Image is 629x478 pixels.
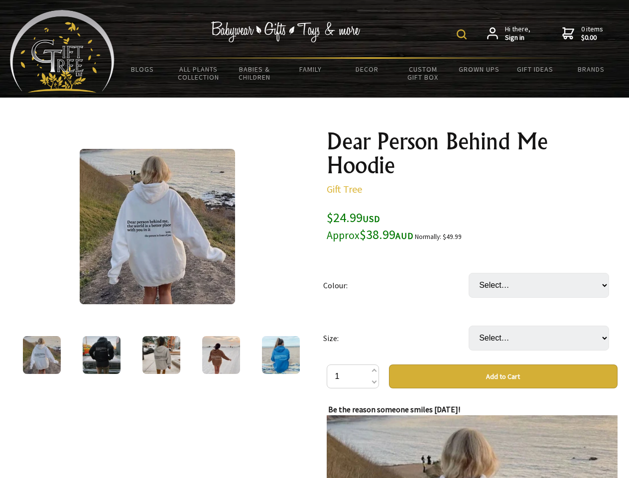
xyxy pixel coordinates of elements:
span: AUD [395,230,413,241]
a: Grown Ups [451,59,507,80]
img: Dear Person Behind Me Hoodie [83,336,121,374]
small: Approx [327,229,360,242]
img: Babyware - Gifts - Toys and more... [10,10,115,93]
a: Gift Tree [327,183,362,195]
img: product search [457,29,467,39]
a: Decor [339,59,395,80]
a: Hi there,Sign in [487,25,530,42]
img: Dear Person Behind Me Hoodie [262,336,300,374]
strong: $0.00 [581,33,603,42]
img: Dear Person Behind Me Hoodie [142,336,180,374]
span: Hi there, [505,25,530,42]
a: Gift Ideas [507,59,563,80]
button: Add to Cart [389,364,618,388]
a: BLOGS [115,59,171,80]
small: Normally: $49.99 [415,233,462,241]
img: Babywear - Gifts - Toys & more [211,21,361,42]
td: Colour: [323,259,469,312]
img: Dear Person Behind Me Hoodie [80,149,235,304]
h1: Dear Person Behind Me Hoodie [327,129,618,177]
strong: Sign in [505,33,530,42]
a: 0 items$0.00 [562,25,603,42]
img: Dear Person Behind Me Hoodie [202,336,240,374]
a: Babies & Children [227,59,283,88]
a: Custom Gift Box [395,59,451,88]
img: Dear Person Behind Me Hoodie [23,336,61,374]
a: Family [283,59,339,80]
td: Size: [323,312,469,364]
a: All Plants Collection [171,59,227,88]
a: Brands [563,59,620,80]
span: $24.99 $38.99 [327,209,413,242]
span: 0 items [581,24,603,42]
span: USD [363,213,380,225]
